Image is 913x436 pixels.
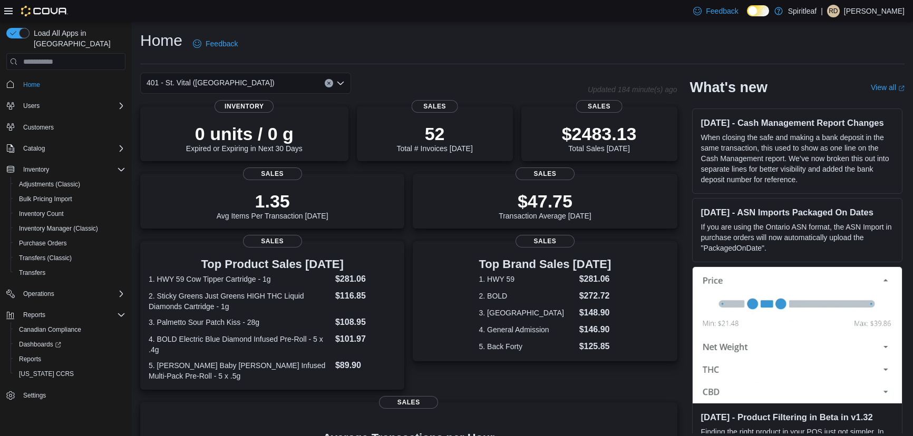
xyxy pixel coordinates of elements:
[243,235,302,247] span: Sales
[15,266,50,279] a: Transfers
[579,340,611,353] dd: $125.85
[2,98,130,113] button: Users
[15,266,125,279] span: Transfers
[844,5,905,17] p: [PERSON_NAME]
[479,291,575,301] dt: 2. BOLD
[2,308,130,322] button: Reports
[690,79,768,96] h2: What's new
[6,72,125,430] nav: Complex example
[149,317,331,328] dt: 3. Palmetto Sour Patch Kiss - 28g
[149,274,331,284] dt: 1. HWY 59 Cow Tipper Cartridge - 1g
[19,309,50,321] button: Reports
[23,144,45,153] span: Catalog
[23,311,45,319] span: Reports
[396,123,472,153] div: Total # Invoices [DATE]
[11,366,130,381] button: [US_STATE] CCRS
[871,83,905,92] a: View allExternal link
[19,224,98,233] span: Inventory Manager (Classic)
[23,165,49,174] span: Inventory
[140,30,182,51] h1: Home
[576,100,623,113] span: Sales
[19,100,125,112] span: Users
[689,1,742,22] a: Feedback
[335,290,396,302] dd: $116.85
[19,121,125,134] span: Customers
[15,237,125,250] span: Purchase Orders
[19,195,72,203] span: Bulk Pricing Import
[411,100,458,113] span: Sales
[189,33,242,54] a: Feedback
[479,324,575,335] dt: 4. General Admission
[15,207,125,220] span: Inventory Count
[11,206,130,221] button: Inventory Count
[15,338,65,351] a: Dashboards
[149,360,331,381] dt: 5. [PERSON_NAME] Baby [PERSON_NAME] Infused Multi-Pack Pre-Roll - 5 x .5g
[499,191,591,212] p: $47.75
[588,85,677,94] p: Updated 184 minute(s) ago
[2,141,130,156] button: Catalog
[19,325,81,334] span: Canadian Compliance
[701,412,893,422] h3: [DATE] - Product Filtering in Beta in v1.32
[15,207,68,220] a: Inventory Count
[15,193,76,205] a: Bulk Pricing Import
[215,100,274,113] span: Inventory
[479,258,611,271] h3: Top Brand Sales [DATE]
[11,192,130,206] button: Bulk Pricing Import
[19,77,125,91] span: Home
[15,368,78,380] a: [US_STATE] CCRS
[788,5,817,17] p: Spiritleaf
[217,191,328,220] div: Avg Items Per Transaction [DATE]
[23,290,54,298] span: Operations
[11,337,130,352] a: Dashboards
[701,222,893,253] p: If you are using the Ontario ASN format, the ASN Import in purchase orders will now automatically...
[11,221,130,236] button: Inventory Manager (Classic)
[19,254,72,262] span: Transfers (Classic)
[19,121,58,134] a: Customers
[11,251,130,265] button: Transfers (Classic)
[15,237,71,250] a: Purchase Orders
[19,78,44,91] a: Home
[335,359,396,372] dd: $89.90
[19,269,45,277] span: Transfers
[2,120,130,135] button: Customers
[579,273,611,285] dd: $281.06
[335,273,396,285] dd: $281.06
[335,333,396,345] dd: $101.97
[579,290,611,302] dd: $272.72
[11,236,130,251] button: Purchase Orders
[23,81,40,89] span: Home
[19,180,80,189] span: Adjustments (Classic)
[516,235,575,247] span: Sales
[747,5,769,16] input: Dark Mode
[15,338,125,351] span: Dashboards
[19,239,67,247] span: Purchase Orders
[19,163,125,176] span: Inventory
[23,123,54,132] span: Customers
[562,123,637,153] div: Total Sales [DATE]
[186,123,303,153] div: Expired or Expiring in Next 30 Days
[19,355,41,363] span: Reports
[479,341,575,352] dt: 5. Back Forty
[479,308,575,318] dt: 3. [GEOGRAPHIC_DATA]
[579,323,611,336] dd: $146.90
[701,132,893,185] p: When closing the safe and making a bank deposit in the same transaction, this used to show as one...
[19,142,125,155] span: Catalog
[186,123,303,144] p: 0 units / 0 g
[335,316,396,329] dd: $108.95
[19,100,44,112] button: Users
[821,5,823,17] p: |
[396,123,472,144] p: 52
[15,368,125,380] span: Washington CCRS
[829,5,838,17] span: RD
[499,191,591,220] div: Transaction Average [DATE]
[11,177,130,192] button: Adjustments (Classic)
[19,288,125,300] span: Operations
[11,352,130,366] button: Reports
[701,207,893,217] h3: [DATE] - ASN Imports Packaged On Dates
[15,222,102,235] a: Inventory Manager (Classic)
[701,117,893,128] h3: [DATE] - Cash Management Report Changes
[2,286,130,301] button: Operations
[2,162,130,177] button: Inventory
[23,391,46,400] span: Settings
